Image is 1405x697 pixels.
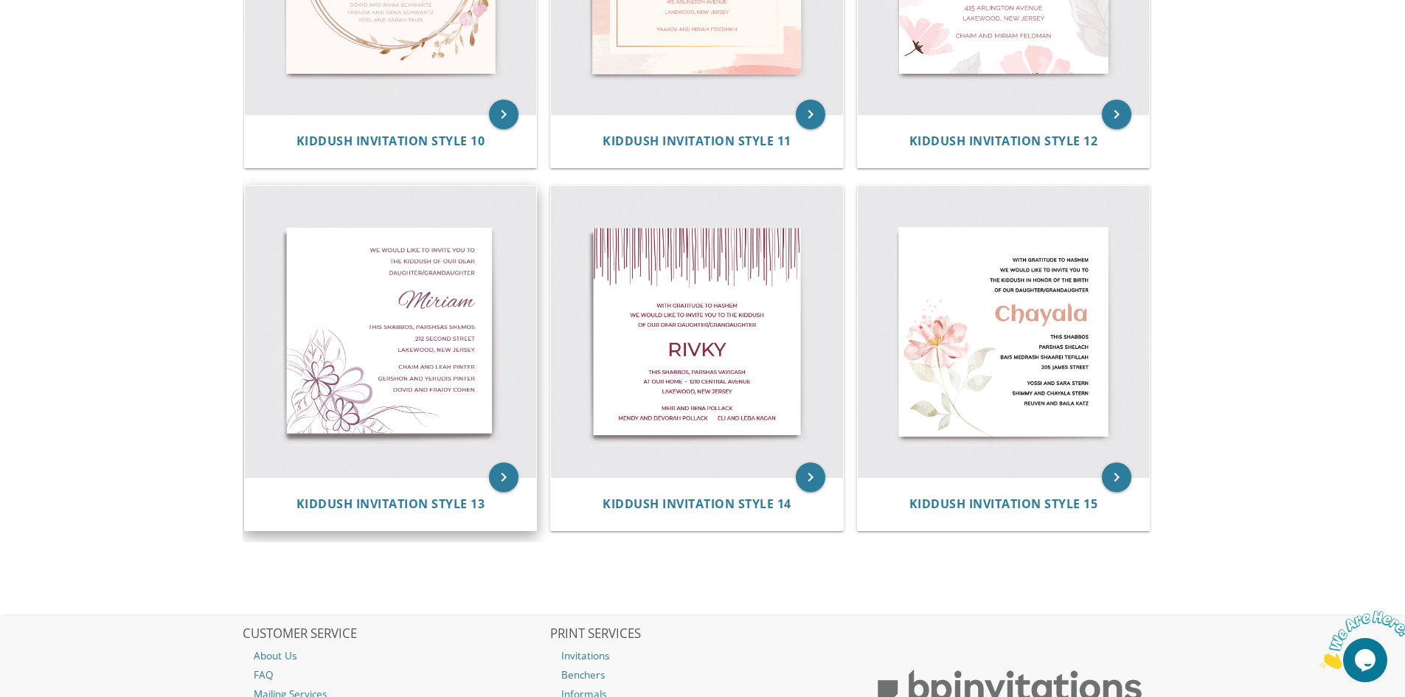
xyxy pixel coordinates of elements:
[489,462,518,492] a: keyboard_arrow_right
[796,100,825,129] a: keyboard_arrow_right
[243,665,548,684] a: FAQ
[1102,100,1131,129] a: keyboard_arrow_right
[550,646,856,665] a: Invitations
[296,497,485,511] a: Kiddush Invitation Style 13
[603,133,791,149] span: Kiddush Invitation Style 11
[550,665,856,684] a: Benchers
[603,134,791,148] a: Kiddush Invitation Style 11
[909,496,1098,512] span: Kiddush Invitation Style 15
[243,646,548,665] a: About Us
[1102,462,1131,492] a: keyboard_arrow_right
[858,186,1150,478] img: Kiddush Invitation Style 15
[245,186,537,478] img: Kiddush Invitation Style 13
[909,497,1098,511] a: Kiddush Invitation Style 15
[909,133,1098,149] span: Kiddush Invitation Style 12
[603,497,791,511] a: Kiddush Invitation Style 14
[489,100,518,129] a: keyboard_arrow_right
[796,462,825,492] a: keyboard_arrow_right
[296,133,485,149] span: Kiddush Invitation Style 10
[603,496,791,512] span: Kiddush Invitation Style 14
[550,627,856,642] h2: PRINT SERVICES
[6,6,97,64] img: Chat attention grabber
[909,134,1098,148] a: Kiddush Invitation Style 12
[1314,605,1405,675] iframe: chat widget
[243,627,548,642] h2: CUSTOMER SERVICE
[296,134,485,148] a: Kiddush Invitation Style 10
[296,496,485,512] span: Kiddush Invitation Style 13
[551,186,843,478] img: Kiddush Invitation Style 14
